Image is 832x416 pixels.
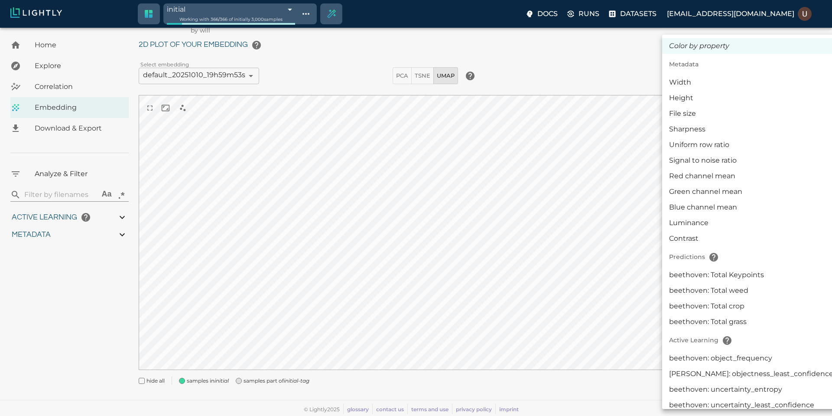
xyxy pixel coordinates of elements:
[718,332,736,349] button: help
[705,249,722,266] button: help
[669,41,729,51] i: Color by property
